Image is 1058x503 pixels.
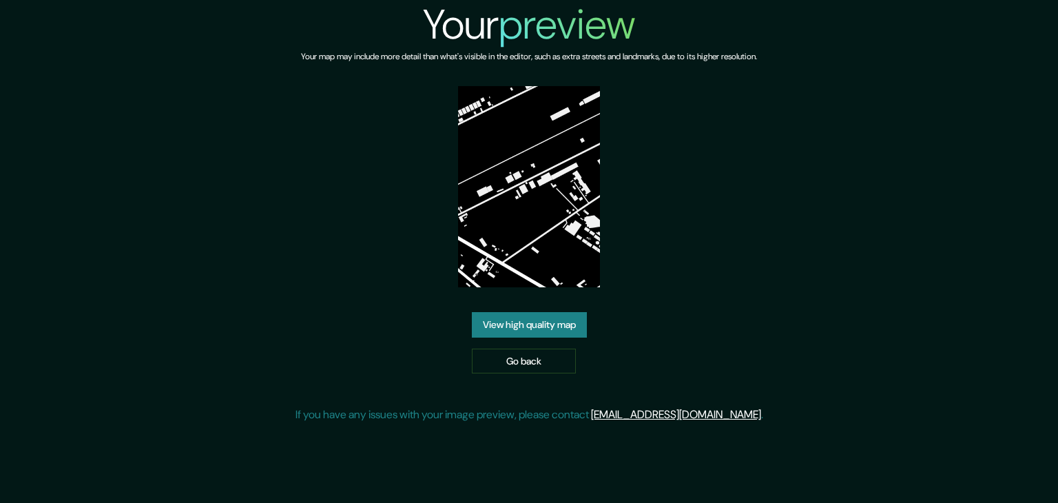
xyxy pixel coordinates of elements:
p: If you have any issues with your image preview, please contact . [295,407,763,423]
iframe: Help widget launcher [935,449,1043,488]
a: [EMAIL_ADDRESS][DOMAIN_NAME] [591,407,761,422]
img: created-map-preview [458,86,601,287]
h6: Your map may include more detail than what's visible in the editor, such as extra streets and lan... [301,50,757,64]
a: Go back [472,349,576,374]
a: View high quality map [472,312,587,338]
